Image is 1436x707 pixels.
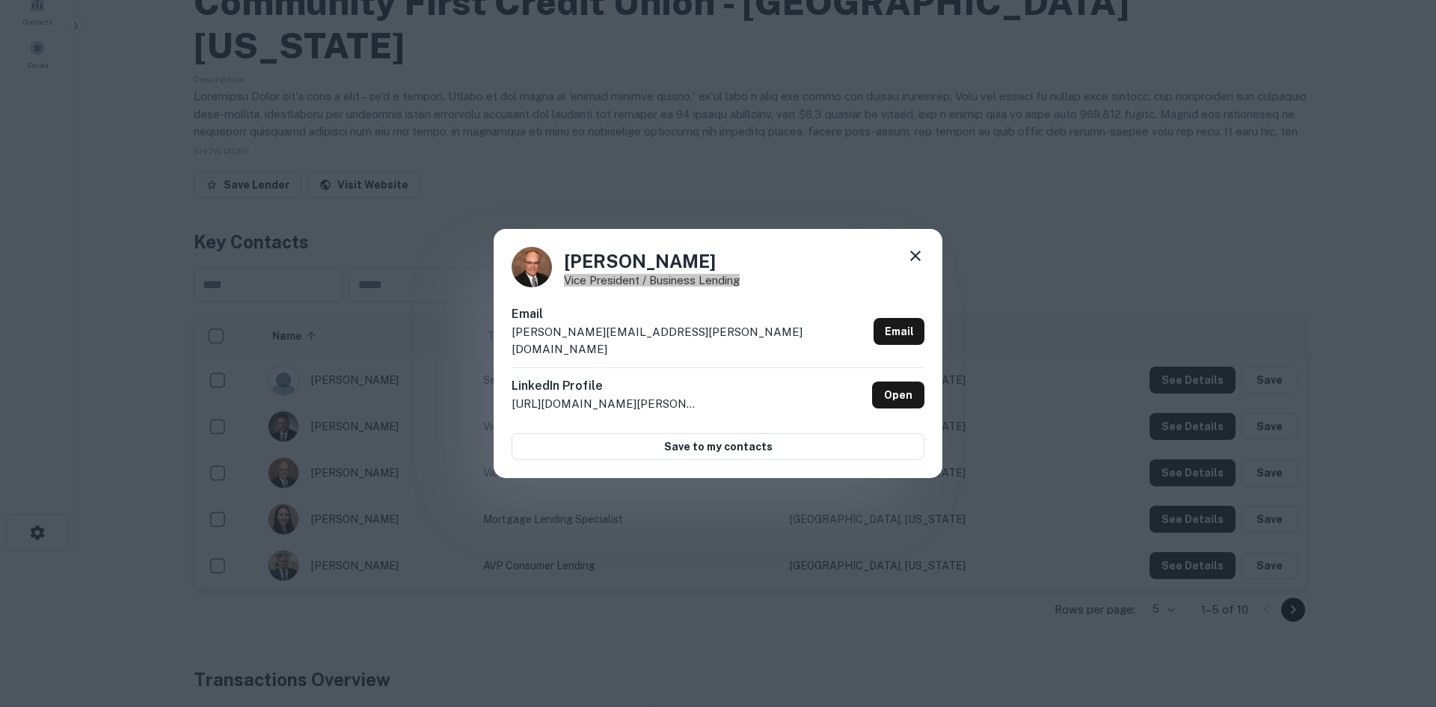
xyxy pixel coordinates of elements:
p: Vice President / Business Lending [564,275,740,286]
p: [PERSON_NAME][EMAIL_ADDRESS][PERSON_NAME][DOMAIN_NAME] [512,323,868,358]
h4: [PERSON_NAME] [564,248,740,275]
h6: Email [512,305,868,323]
img: 1516977238349 [512,247,552,287]
p: [URL][DOMAIN_NAME][PERSON_NAME] [512,395,699,413]
a: Email [874,318,924,345]
button: Save to my contacts [512,433,924,460]
iframe: Chat Widget [1361,587,1436,659]
h6: LinkedIn Profile [512,377,699,395]
a: Open [872,382,924,408]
